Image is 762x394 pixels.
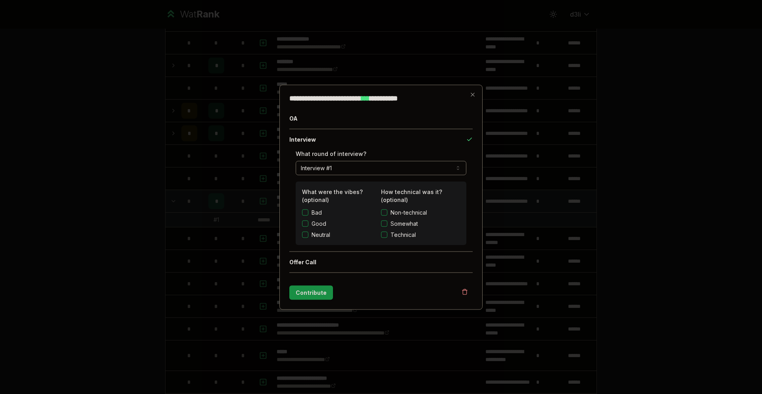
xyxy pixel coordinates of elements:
button: Interview [289,129,473,150]
button: Non-technical [381,209,387,215]
button: Contribute [289,285,333,300]
span: Somewhat [391,219,418,227]
label: What were the vibes? (optional) [302,188,363,203]
span: Technical [391,231,416,238]
button: OA [289,108,473,129]
label: Bad [312,208,322,216]
label: What round of interview? [296,150,366,157]
button: Offer Call [289,252,473,272]
button: Somewhat [381,220,387,227]
label: Neutral [312,231,330,238]
span: Non-technical [391,208,427,216]
button: Technical [381,231,387,238]
div: Interview [289,150,473,251]
label: How technical was it? (optional) [381,188,442,203]
label: Good [312,219,326,227]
